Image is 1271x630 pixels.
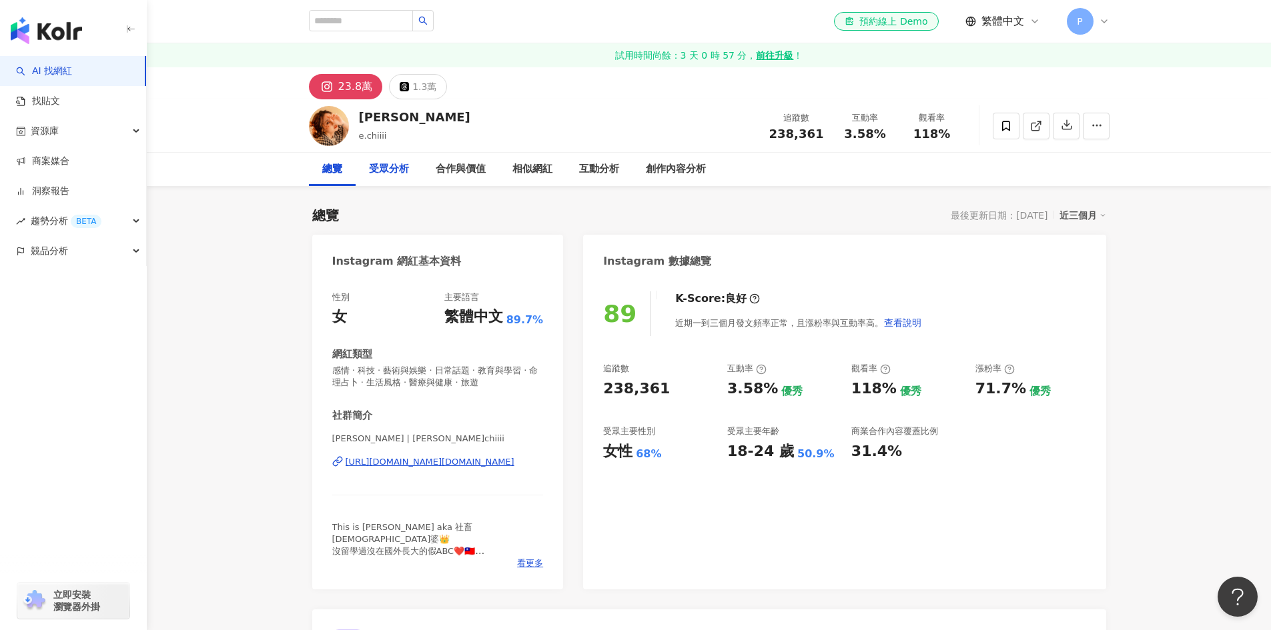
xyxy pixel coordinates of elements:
div: 互動率 [840,111,891,125]
span: 看更多 [517,557,543,569]
iframe: Help Scout Beacon - Open [1218,577,1258,617]
div: 創作內容分析 [646,161,706,177]
span: 118% [913,127,951,141]
div: 繁體中文 [444,307,503,327]
div: 合作與價值 [436,161,486,177]
div: 互動分析 [579,161,619,177]
div: 網紅類型 [332,347,372,361]
span: 繁體中文 [981,14,1024,29]
div: 性別 [332,291,350,303]
span: 89.7% [506,313,544,327]
img: logo [11,17,82,44]
span: rise [16,217,25,226]
div: 預約線上 Demo [845,15,927,28]
div: Instagram 數據總覽 [603,254,711,269]
div: 優秀 [1029,384,1051,399]
a: [URL][DOMAIN_NAME][DOMAIN_NAME] [332,456,544,468]
div: 觀看率 [851,363,891,375]
div: 總覽 [322,161,342,177]
div: 50.9% [797,447,835,461]
div: 總覽 [312,206,339,225]
div: 68% [636,447,661,461]
div: 118% [851,379,897,399]
div: 受眾主要性別 [603,425,655,437]
span: 趨勢分析 [31,206,101,236]
div: 良好 [725,291,747,306]
span: e.chiiii [359,131,387,141]
div: 社群簡介 [332,409,372,423]
a: 試用時間尚餘：3 天 0 時 57 分，前往升級！ [147,43,1271,67]
span: [PERSON_NAME] | [PERSON_NAME]chiiii [332,433,544,445]
div: 31.4% [851,441,902,462]
div: 18-24 歲 [727,441,794,462]
div: 漲粉率 [975,363,1015,375]
span: P [1077,14,1082,29]
span: This is [PERSON_NAME] aka 社畜[DEMOGRAPHIC_DATA]婆👑 沒留學過沒在國外長大的假ABC❤️🇹🇼 - 在Reels靠幽默跟人格分裂過活的[PERSON_N... [332,522,542,617]
div: 觀看率 [907,111,957,125]
div: BETA [71,215,101,228]
span: 查看說明 [884,317,921,328]
div: 主要語言 [444,291,479,303]
div: 近期一到三個月發文頻率正常，且漲粉率與互動率高。 [675,309,922,336]
div: K-Score : [675,291,760,306]
span: 感情 · 科技 · 藝術與娛樂 · 日常話題 · 教育與學習 · 命理占卜 · 生活風格 · 醫療與健康 · 旅遊 [332,365,544,389]
div: 商業合作內容覆蓋比例 [851,425,938,437]
div: 相似網紅 [512,161,552,177]
span: search [418,16,428,25]
img: KOL Avatar [309,106,349,146]
div: 互動率 [727,363,767,375]
a: 洞察報告 [16,185,69,198]
a: searchAI 找網紅 [16,65,72,78]
div: 1.3萬 [412,77,436,96]
span: 238,361 [769,127,824,141]
a: 找貼文 [16,95,60,108]
span: 資源庫 [31,116,59,146]
div: 3.58% [727,379,778,399]
button: 23.8萬 [309,74,383,99]
button: 1.3萬 [389,74,447,99]
img: chrome extension [21,590,47,611]
div: 最後更新日期：[DATE] [951,210,1047,221]
div: 受眾主要年齡 [727,425,779,437]
div: 238,361 [603,379,670,399]
span: 3.58% [844,127,885,141]
div: 女 [332,307,347,327]
div: Instagram 網紅基本資料 [332,254,462,269]
button: 查看說明 [883,309,922,336]
div: 近三個月 [1060,207,1106,224]
div: 女性 [603,441,632,462]
div: 優秀 [900,384,921,399]
div: 優秀 [781,384,803,399]
strong: 前往升級 [756,49,793,62]
div: 追蹤數 [603,363,629,375]
div: 23.8萬 [338,77,373,96]
div: [URL][DOMAIN_NAME][DOMAIN_NAME] [346,456,514,468]
span: 競品分析 [31,236,68,266]
a: 預約線上 Demo [834,12,938,31]
span: 立即安裝 瀏覽器外掛 [53,589,100,613]
a: chrome extension立即安裝 瀏覽器外掛 [17,583,129,619]
div: [PERSON_NAME] [359,109,470,125]
div: 追蹤數 [769,111,824,125]
div: 89 [603,300,637,327]
a: 商案媒合 [16,155,69,168]
div: 受眾分析 [369,161,409,177]
div: 71.7% [975,379,1026,399]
